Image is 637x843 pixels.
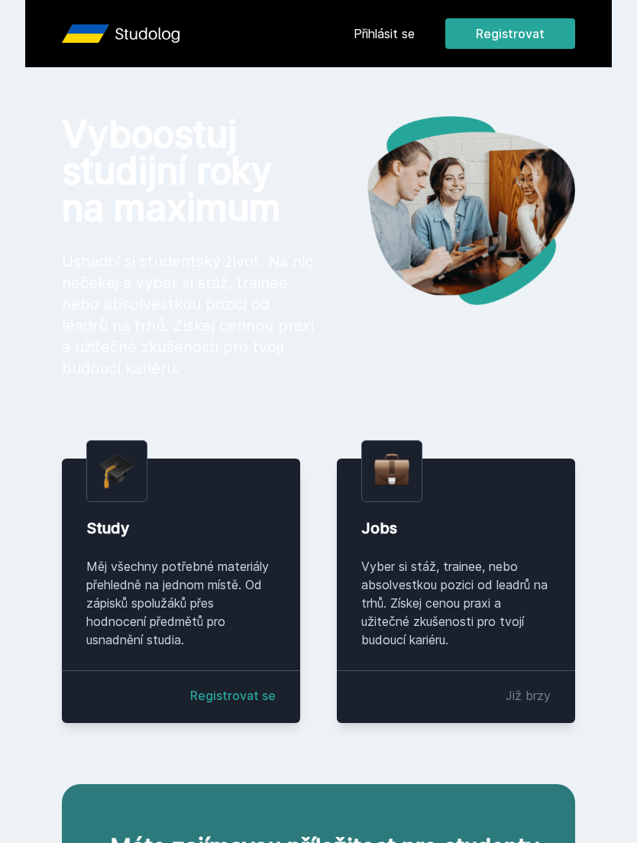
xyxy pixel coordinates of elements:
[361,557,551,649] div: Vyber si stáž, trainee, nebo absolvestkou pozici od leadrů na trhů. Získej cenou praxi a užitečné...
[374,450,409,489] img: briefcase.png
[86,517,276,539] div: Study
[361,517,551,539] div: Jobs
[354,24,415,43] a: Přihlásit se
[86,557,276,649] div: Měj všechny potřebné materiály přehledně na jednom místě. Od zápisků spolužáků přes hodnocení pře...
[99,453,134,489] img: graduation-cap.png
[506,686,551,705] div: Již brzy
[445,18,575,49] button: Registrovat
[62,251,318,379] p: Usnadni si studentský život. Na nic nečekej a vyber si stáž, trainee nebo absolvestkou pozici od ...
[62,116,318,226] h1: Vyboostuj studijní roky na maximum
[318,116,575,305] img: hero.png
[190,686,276,705] a: Registrovat se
